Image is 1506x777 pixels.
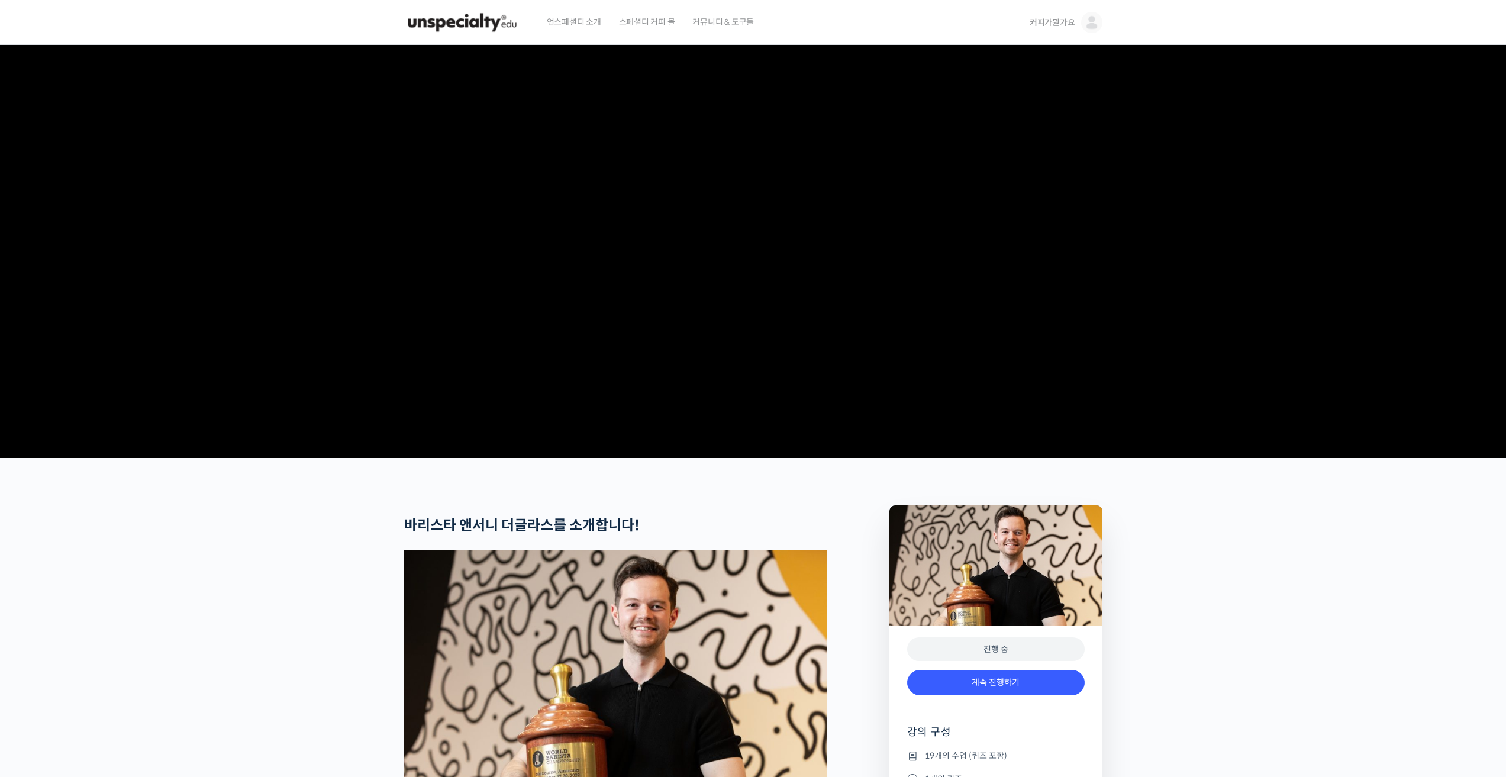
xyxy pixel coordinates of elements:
h4: 강의 구성 [907,725,1085,749]
span: 커피가뭔가요 [1030,17,1075,28]
div: 진행 중 [907,637,1085,662]
a: 계속 진행하기 [907,670,1085,695]
li: 19개의 수업 (퀴즈 포함) [907,749,1085,763]
h2: 바리스타 앤서니 더글라스를 소개합니다! [404,517,827,534]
